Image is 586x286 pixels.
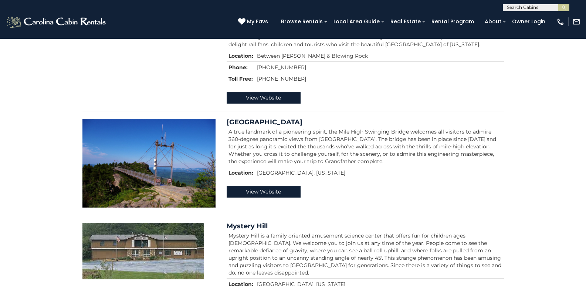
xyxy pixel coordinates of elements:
a: Browse Rentals [277,16,326,27]
td: Between [PERSON_NAME] & Blowing Rock [255,50,504,61]
span: My Favs [247,18,268,26]
strong: Phone: [228,64,248,71]
a: View Website [227,186,301,198]
td: A true landmark of a pioneering spirit, the Mile High Swinging Bridge welcomes all visitors to ad... [227,126,504,167]
td: [PHONE_NUMBER] [255,73,504,84]
img: mail-regular-white.png [572,18,580,26]
a: Mystery Hill [227,222,268,230]
a: Rental Program [428,16,478,27]
img: Grandfather Mountain Mile High Bridge [82,119,216,208]
strong: Toll Free: [228,75,253,82]
img: phone-regular-white.png [556,18,565,26]
a: My Favs [238,18,270,26]
a: View Website [227,92,301,104]
a: About [481,16,505,27]
td: [PHONE_NUMBER] [255,61,504,73]
a: Real Estate [387,16,424,27]
a: Owner Login [508,16,549,27]
img: White-1-2.png [6,14,108,29]
td: Mystery Hill is a family oriented amusement science center that offers fun for children ages [DEM... [227,230,504,279]
td: [GEOGRAPHIC_DATA], [US_STATE] [255,167,504,179]
strong: Location: [228,169,253,176]
a: Local Area Guide [330,16,383,27]
a: [GEOGRAPHIC_DATA] [227,118,302,126]
strong: Location: [228,53,253,59]
img: Mystery Hill [82,223,204,279]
